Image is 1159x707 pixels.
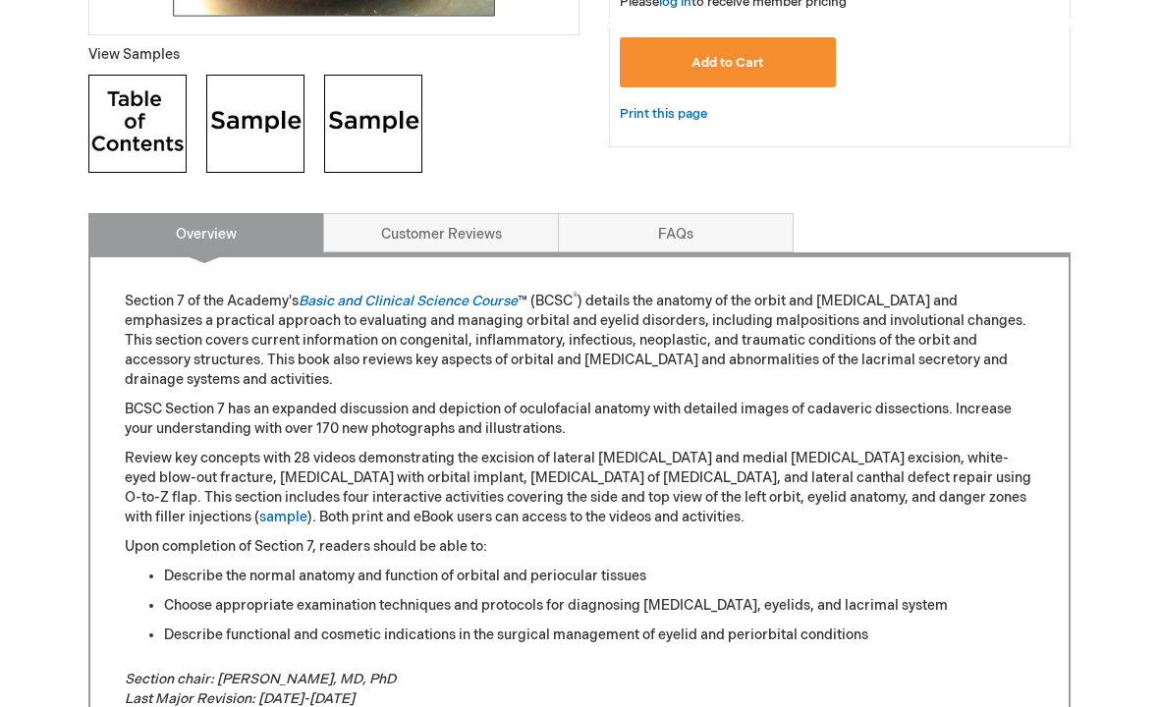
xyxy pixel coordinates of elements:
[206,76,304,174] img: Click to view
[88,76,187,174] img: Click to view
[164,568,1034,587] li: Describe the normal anatomy and function of orbital and periocular tissues
[558,214,794,253] a: FAQs
[323,214,559,253] a: Customer Reviews
[620,103,707,128] a: Print this page
[125,401,1034,440] p: BCSC Section 7 has an expanded discussion and depiction of oculofacial anatomy with detailed imag...
[573,293,578,304] sup: ®
[691,56,763,72] span: Add to Cart
[164,597,1034,617] li: Choose appropriate examination techniques and protocols for diagnosing [MEDICAL_DATA], eyelids, a...
[88,46,579,66] p: View Samples
[299,294,518,310] a: Basic and Clinical Science Course
[164,626,1034,646] li: Describe functional and cosmetic indications in the surgical management of eyelid and periorbital...
[125,538,1034,558] p: Upon completion of Section 7, readers should be able to:
[88,214,324,253] a: Overview
[620,38,836,88] button: Add to Cart
[259,510,307,526] a: sample
[324,76,422,174] img: Click to view
[125,450,1034,528] p: Review key concepts with 28 videos demonstrating the excision of lateral [MEDICAL_DATA] and media...
[125,293,1034,391] p: Section 7 of the Academy's ™ (BCSC ) details the anatomy of the orbit and [MEDICAL_DATA] and emph...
